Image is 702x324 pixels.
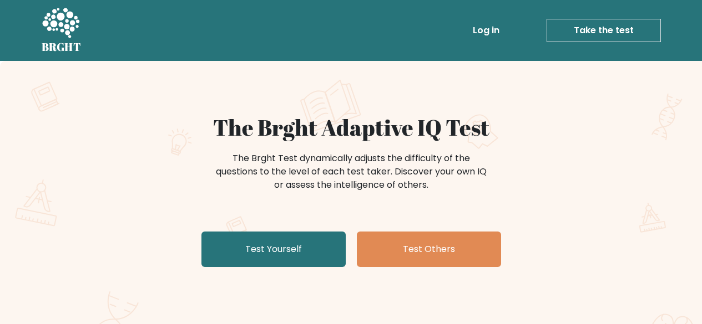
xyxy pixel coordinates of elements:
div: The Brght Test dynamically adjusts the difficulty of the questions to the level of each test take... [213,152,490,192]
h1: The Brght Adaptive IQ Test [80,114,622,141]
a: Test Others [357,232,501,267]
a: BRGHT [42,4,82,56]
h5: BRGHT [42,40,82,54]
a: Take the test [547,19,661,42]
a: Test Yourself [201,232,346,267]
a: Log in [468,19,504,42]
